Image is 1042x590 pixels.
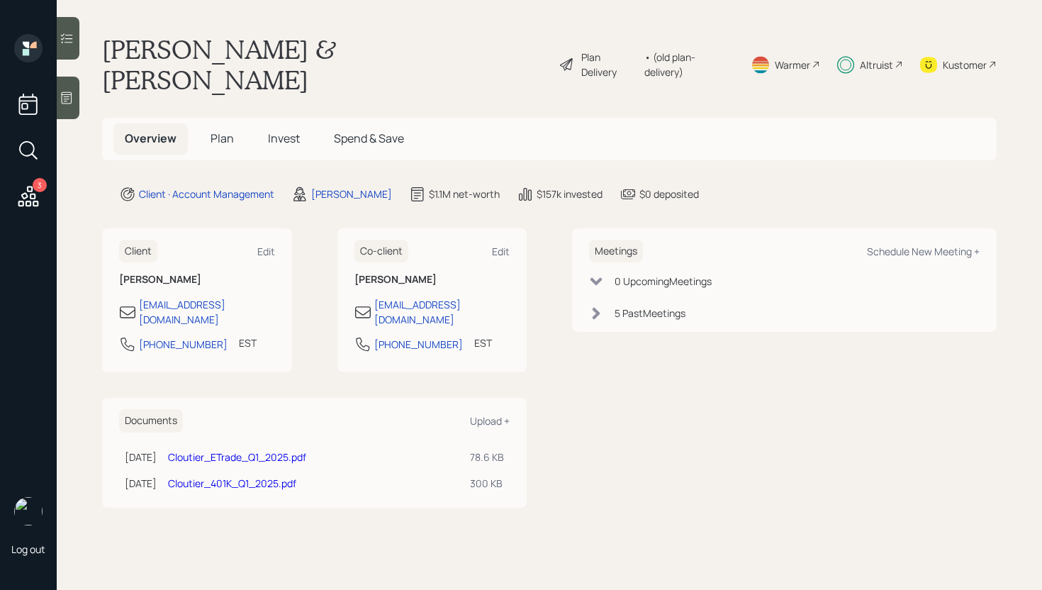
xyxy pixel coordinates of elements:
div: Warmer [775,57,810,72]
div: Client · Account Management [139,187,274,201]
div: [PHONE_NUMBER] [374,337,463,352]
h6: Co-client [354,240,408,263]
h6: [PERSON_NAME] [354,274,510,286]
span: Invest [268,130,300,146]
div: EST [239,335,257,350]
div: 78.6 KB [470,450,504,464]
h1: [PERSON_NAME] & [PERSON_NAME] [102,34,547,95]
div: Edit [492,245,510,258]
span: Overview [125,130,177,146]
div: Altruist [860,57,893,72]
div: Edit [257,245,275,258]
div: • (old plan-delivery) [644,50,734,79]
div: [EMAIL_ADDRESS][DOMAIN_NAME] [139,297,275,327]
div: Upload + [470,414,510,428]
div: $0 deposited [639,187,699,201]
div: $1.1M net-worth [429,187,500,201]
span: Spend & Save [334,130,404,146]
span: Plan [211,130,234,146]
h6: [PERSON_NAME] [119,274,275,286]
div: [DATE] [125,476,157,491]
div: EST [474,335,492,350]
div: $157k invested [537,187,603,201]
div: Schedule New Meeting + [867,245,980,258]
a: Cloutier_401K_Q1_2025.pdf [168,477,296,490]
img: james-distasi-headshot.png [14,497,43,525]
h6: Documents [119,409,183,433]
div: Log out [11,542,45,556]
div: 300 KB [470,476,504,491]
a: Cloutier_ETrade_Q1_2025.pdf [168,450,306,464]
div: [PHONE_NUMBER] [139,337,228,352]
div: [PERSON_NAME] [311,187,392,201]
div: 5 Past Meeting s [615,306,685,321]
div: Kustomer [943,57,987,72]
h6: Client [119,240,157,263]
div: Plan Delivery [581,50,637,79]
div: 0 Upcoming Meeting s [615,274,712,289]
div: [DATE] [125,450,157,464]
h6: Meetings [589,240,643,263]
div: 3 [33,178,47,192]
div: [EMAIL_ADDRESS][DOMAIN_NAME] [374,297,510,327]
